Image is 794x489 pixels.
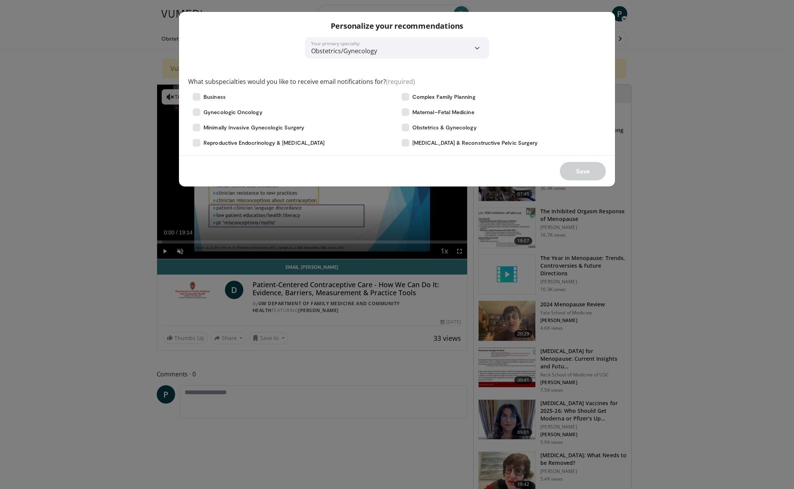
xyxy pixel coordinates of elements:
[331,21,464,31] p: Personalize your recommendations
[203,108,262,116] span: Gynecologic Oncology
[203,139,325,147] span: Reproductive Endocrinology & [MEDICAL_DATA]
[203,93,226,101] span: Business
[412,124,477,131] span: Obstetrics & Gynecology
[412,108,474,116] span: Maternal–Fetal Medicine
[203,124,304,131] span: Minimally Invasive Gynecologic Surgery
[386,77,415,86] span: (required)
[412,93,476,101] span: Complex Family Planning
[188,77,415,86] label: What subspecialties would you like to receive email notifications for?
[412,139,538,147] span: [MEDICAL_DATA] & Reconstructive Pelvic Surgery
